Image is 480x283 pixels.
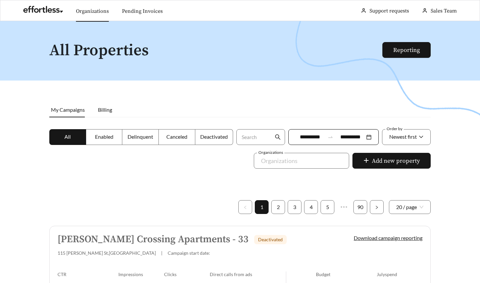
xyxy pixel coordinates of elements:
span: Sales Team [431,8,457,14]
h1: All Properties [49,42,383,59]
div: July spend [377,271,422,277]
span: Canceled [166,133,187,140]
span: ••• [337,200,351,214]
span: Newest first [389,133,417,140]
a: 1 [255,200,268,214]
span: Enabled [95,133,113,140]
span: plus [363,157,369,165]
span: Delinquent [128,133,153,140]
span: left [243,205,247,209]
div: Direct calls from ads [210,271,286,277]
li: 3 [288,200,301,214]
button: plusAdd new property [352,153,431,169]
li: 90 [353,200,367,214]
li: 2 [271,200,285,214]
a: 3 [288,200,301,214]
div: Budget [316,271,377,277]
span: 20 / page [396,200,423,214]
a: 4 [304,200,318,214]
span: to [327,134,333,140]
button: right [370,200,384,214]
div: Impressions [118,271,164,277]
li: 1 [255,200,269,214]
span: swap-right [327,134,333,140]
li: 5 [321,200,334,214]
span: search [275,134,281,140]
a: Organizations [76,8,109,14]
span: Deactivated [258,237,283,242]
span: All [64,133,71,140]
button: left [238,200,252,214]
a: Support requests [370,8,409,14]
a: 90 [354,200,367,214]
a: Reporting [393,46,420,54]
h5: [PERSON_NAME] Crossing Apartments - 33 [58,234,249,245]
li: Next 5 Pages [337,200,351,214]
a: Pending Invoices [122,8,163,14]
span: right [375,205,379,209]
span: 115 [PERSON_NAME] St , [GEOGRAPHIC_DATA] [58,250,156,256]
button: Reporting [382,42,431,58]
div: Clicks [164,271,210,277]
span: Add new property [372,156,420,165]
span: My Campaigns [51,106,85,113]
div: Page Size [389,200,431,214]
a: Download campaign reporting [354,235,422,241]
li: 4 [304,200,318,214]
li: Next Page [370,200,384,214]
span: Campaign start date: [168,250,210,256]
span: Billing [98,106,112,113]
div: CTR [58,271,118,277]
span: | [161,250,162,256]
span: Deactivated [200,133,228,140]
li: Previous Page [238,200,252,214]
a: 2 [272,200,285,214]
a: 5 [321,200,334,214]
